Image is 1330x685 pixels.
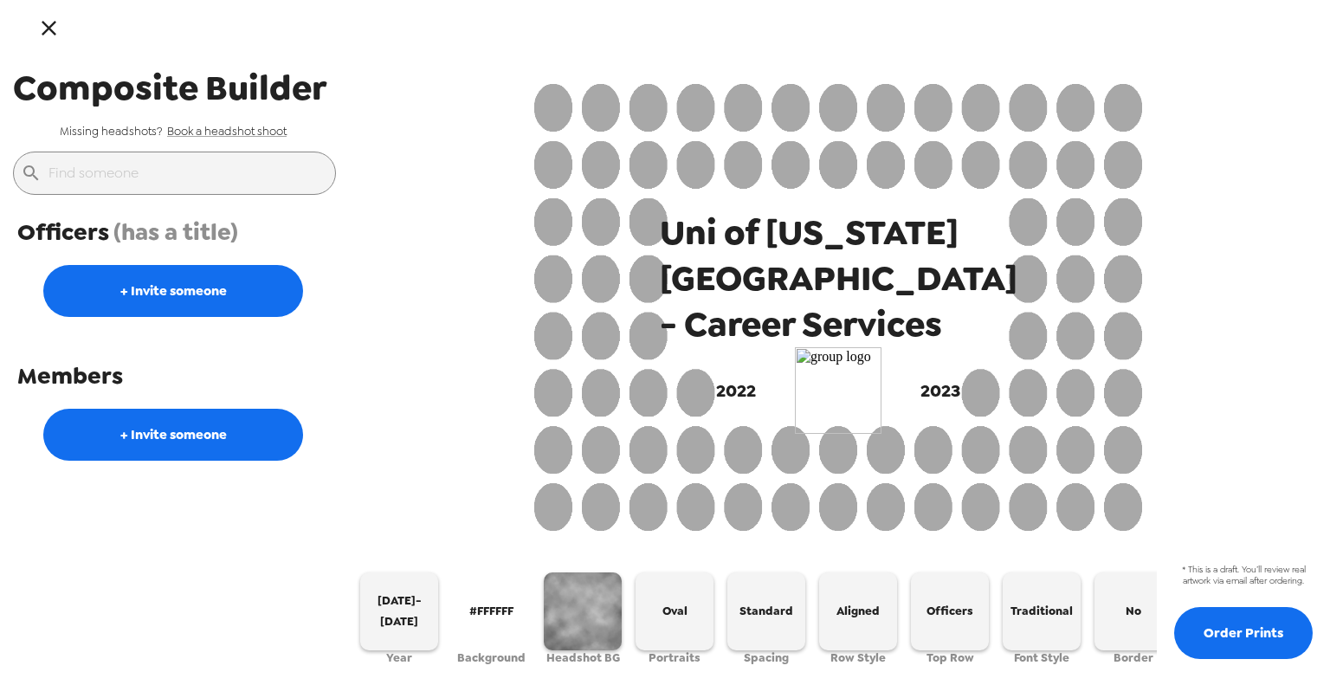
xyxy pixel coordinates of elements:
[1174,607,1313,659] button: Order Prints
[649,650,701,665] span: Portraits
[1114,650,1153,665] span: Border
[17,360,123,391] span: Members
[469,601,513,621] span: #FFFFFF
[457,650,526,665] span: Background
[546,650,620,665] span: Headshot BG
[17,216,109,248] span: Officers
[60,124,163,139] span: Missing headshots?
[367,591,431,631] span: [DATE]-[DATE]
[739,601,793,621] span: Standard
[1010,601,1073,621] span: Traditional
[662,601,688,621] span: Oval
[911,572,989,650] button: Officers
[1014,650,1069,665] span: Font Style
[534,84,1143,531] img: oval aligned standard
[113,216,238,248] span: (has a title)
[1003,572,1081,650] button: Traditional
[13,65,326,111] span: Composite Builder
[795,347,881,434] img: group logo
[660,210,1017,347] span: Uni of [US_STATE] [GEOGRAPHIC_DATA] - Career Services
[360,572,438,650] button: [DATE]-[DATE]
[727,572,805,650] button: Standard
[920,379,960,402] span: 2023
[452,572,530,650] button: #FFFFFF
[386,650,412,665] span: Year
[1126,601,1141,621] span: No
[636,572,713,650] button: Oval
[167,124,287,139] a: Book a headshot shoot
[43,409,303,461] button: + Invite someone
[43,265,303,317] button: + Invite someone
[819,572,897,650] button: Aligned
[926,601,973,621] span: Officers
[830,650,886,665] span: Row Style
[744,650,789,665] span: Spacing
[716,379,756,402] span: 2022
[926,650,974,665] span: Top Row
[48,159,328,187] input: Find someone
[1174,564,1313,586] span: * This is a draft. You’ll review real artwork via email after ordering.
[836,601,880,621] span: Aligned
[1094,572,1172,650] button: No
